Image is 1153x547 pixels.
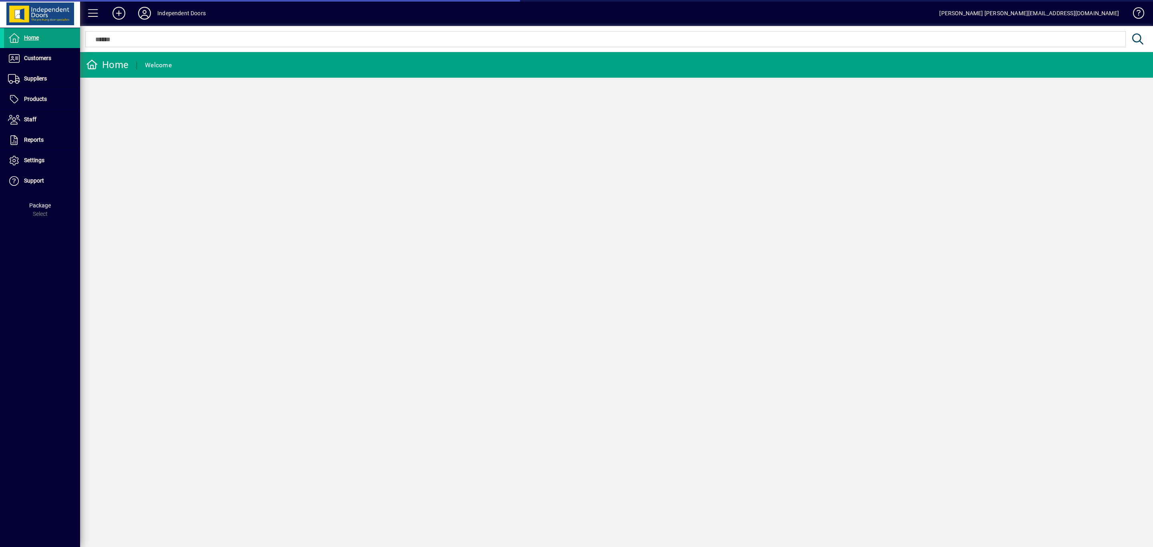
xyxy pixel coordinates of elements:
[1127,2,1143,28] a: Knowledge Base
[145,59,172,72] div: Welcome
[24,116,36,123] span: Staff
[24,96,47,102] span: Products
[157,7,206,20] div: Independent Doors
[24,34,39,41] span: Home
[939,7,1119,20] div: [PERSON_NAME] [PERSON_NAME][EMAIL_ADDRESS][DOMAIN_NAME]
[4,171,80,191] a: Support
[4,69,80,89] a: Suppliers
[29,202,51,209] span: Package
[4,89,80,109] a: Products
[86,58,129,71] div: Home
[24,75,47,82] span: Suppliers
[24,157,44,163] span: Settings
[4,48,80,68] a: Customers
[4,130,80,150] a: Reports
[24,137,44,143] span: Reports
[4,151,80,171] a: Settings
[24,55,51,61] span: Customers
[132,6,157,20] button: Profile
[106,6,132,20] button: Add
[24,177,44,184] span: Support
[4,110,80,130] a: Staff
